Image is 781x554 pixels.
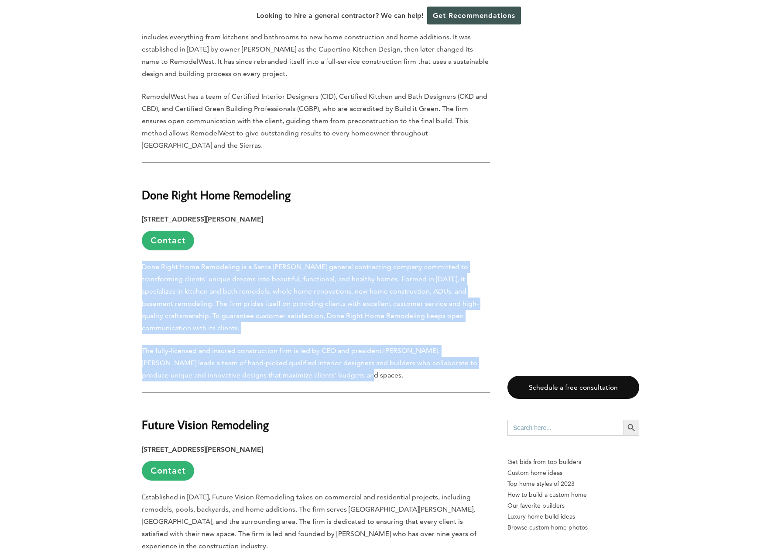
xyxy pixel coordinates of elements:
[507,457,639,467] p: Get bids from top builders
[142,445,263,454] strong: [STREET_ADDRESS][PERSON_NAME]
[142,187,291,202] strong: Done Right Home Remodeling
[507,467,639,478] a: Custom home ideas
[507,489,639,500] a: How to build a custom home
[142,417,269,432] strong: Future Vision Remodeling
[142,19,490,80] p: RemodelWest is a design-build construction company specializing in residential remodeling. Its po...
[613,491,771,544] iframe: Drift Widget Chat Controller
[507,500,639,511] a: Our favorite builders
[142,90,490,152] p: RemodelWest has a team of Certified Interior Designers (CID), Certified Kitchen and Bath Designer...
[142,491,490,552] p: Established in [DATE], Future Vision Remodeling takes on commercial and residential projects, inc...
[507,511,639,522] a: Luxury home build ideas
[142,345,490,381] p: The fully-licensed and insured construction firm is led by CEO and president [PERSON_NAME]. [PERS...
[142,215,263,223] strong: [STREET_ADDRESS][PERSON_NAME]
[507,522,639,533] a: Browse custom home photos
[507,420,623,436] input: Search here...
[507,376,639,399] a: Schedule a free consultation
[142,231,194,250] a: Contact
[427,7,521,24] a: Get Recommendations
[142,461,194,481] a: Contact
[627,423,636,433] svg: Search
[507,478,639,489] a: Top home styles of 2023
[142,261,490,334] p: Done Right Home Remodeling is a Santa [PERSON_NAME] general contracting company committed to tran...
